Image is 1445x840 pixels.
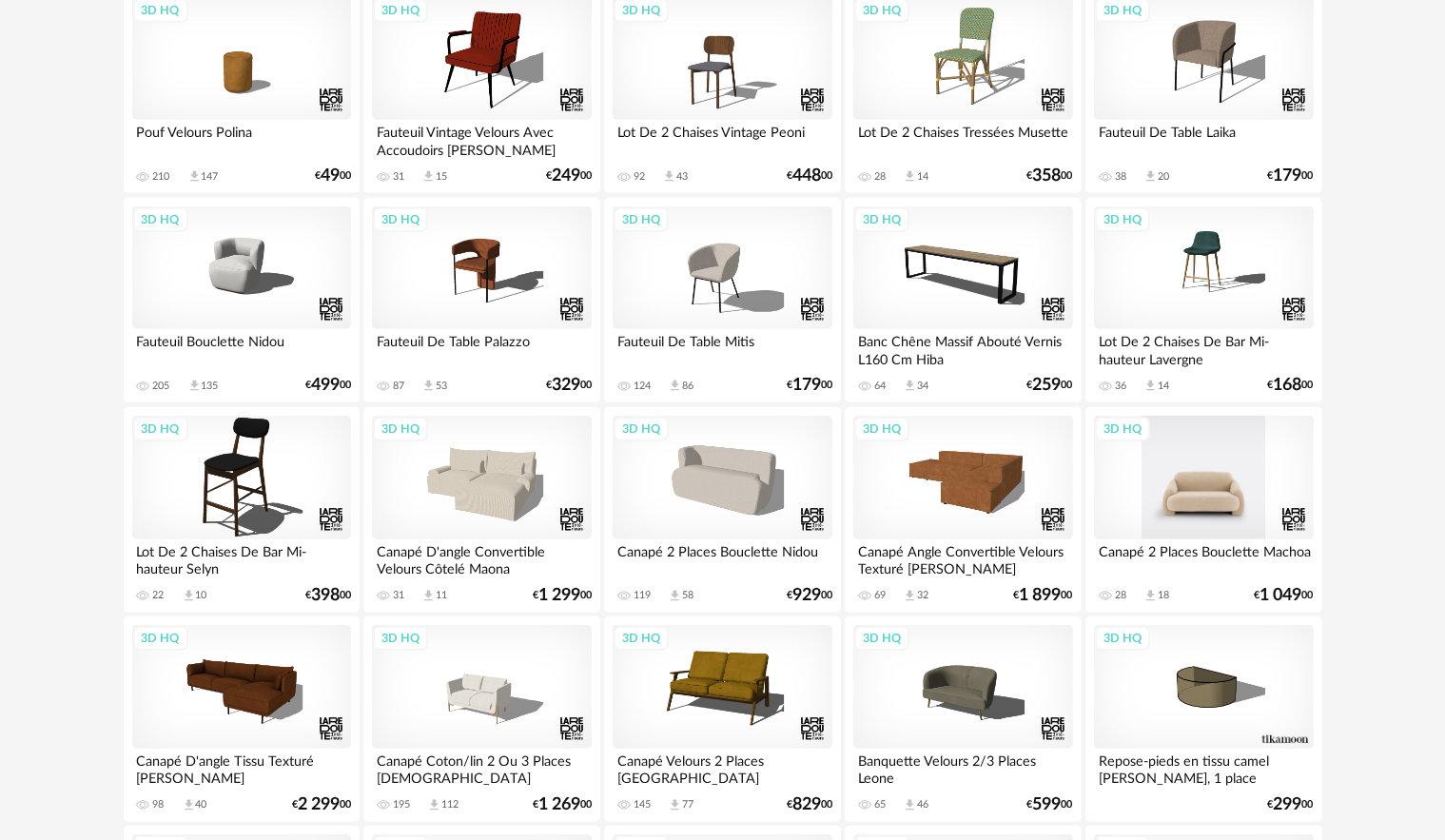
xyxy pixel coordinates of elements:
div: 3D HQ [373,626,428,651]
span: Download icon [421,169,436,184]
span: 448 [792,169,821,183]
div: 3D HQ [1095,417,1150,441]
span: 358 [1033,169,1062,183]
div: Canapé D'angle Convertible Velours Côtelé Maona [372,539,591,577]
div: 38 [1115,170,1126,184]
div: 11 [436,589,447,602]
span: Download icon [187,379,202,393]
div: 53 [436,380,447,393]
span: Download icon [1143,169,1158,184]
span: 259 [1033,379,1062,392]
a: 3D HQ Canapé 2 Places Bouclette Machoa 28 Download icon 18 €1 04900 [1085,407,1321,613]
span: 2 299 [298,798,340,811]
div: 3D HQ [373,417,428,441]
div: 3D HQ [133,417,188,441]
div: 15 [436,170,447,184]
span: 299 [1274,798,1302,811]
div: € 00 [546,169,592,183]
a: 3D HQ Fauteuil Bouclette Nidou 205 Download icon 135 €49900 [124,198,360,403]
span: Download icon [668,589,682,603]
div: Canapé Angle Convertible Velours Texturé [PERSON_NAME] [853,539,1072,577]
span: Download icon [182,798,196,812]
div: 3D HQ [854,207,909,232]
div: Fauteuil Bouclette Nidou [132,329,351,367]
div: 36 [1115,380,1126,393]
div: 32 [917,589,928,602]
div: 31 [393,170,404,184]
span: 49 [321,169,340,183]
div: Pouf Velours Polina [132,120,351,158]
span: Download icon [662,169,676,184]
a: 3D HQ Banquette Velours 2/3 Places Leone 65 Download icon 46 €59900 [845,616,1081,822]
div: € 00 [315,169,351,183]
div: Fauteuil Vintage Velours Avec Accoudoirs [PERSON_NAME] [372,120,591,158]
div: 210 [153,170,170,184]
div: 145 [634,798,651,811]
div: 69 [874,589,886,602]
div: € 00 [787,589,832,602]
div: Canapé Coton/lin 2 Ou 3 Places [DEMOGRAPHIC_DATA] [372,749,591,787]
span: 829 [792,798,821,811]
span: Download icon [421,589,436,603]
div: 119 [634,589,651,602]
div: 3D HQ [614,626,669,651]
div: 3D HQ [373,207,428,232]
div: Canapé 2 Places Bouclette Nidou [613,539,831,577]
div: € 00 [1268,379,1314,392]
div: € 00 [787,798,832,811]
div: 124 [634,380,651,393]
div: € 00 [1027,169,1073,183]
div: 3D HQ [854,417,909,441]
div: € 00 [787,379,832,392]
div: 86 [682,380,693,393]
div: € 00 [305,589,351,602]
span: Download icon [668,379,682,393]
div: € 00 [533,798,592,811]
span: 168 [1274,379,1302,392]
span: 499 [311,379,340,392]
a: 3D HQ Canapé 2 Places Bouclette Nidou 119 Download icon 58 €92900 [604,407,840,613]
div: Banc Chêne Massif Abouté Vernis L160 Cm Hiba [853,329,1072,367]
div: 3D HQ [133,207,188,232]
span: Download icon [668,798,682,812]
div: € 00 [533,589,592,602]
div: Lot De 2 Chaises De Bar Mi-hauteur Lavergne [1094,329,1313,367]
div: 92 [634,170,645,184]
span: Download icon [1143,589,1158,603]
span: 329 [552,379,580,392]
a: 3D HQ Banc Chêne Massif Abouté Vernis L160 Cm Hiba 64 Download icon 34 €25900 [845,198,1081,403]
span: 249 [552,169,580,183]
div: 3D HQ [1095,626,1150,651]
div: 10 [196,589,207,602]
span: Download icon [903,379,917,393]
div: € 00 [546,379,592,392]
div: 112 [441,798,459,811]
div: 3D HQ [614,207,669,232]
a: 3D HQ Canapé Velours 2 Places [GEOGRAPHIC_DATA] 145 Download icon 77 €82900 [604,616,840,822]
a: 3D HQ Lot De 2 Chaises De Bar Mi-hauteur Selyn 22 Download icon 10 €39800 [124,407,360,613]
div: 20 [1158,170,1169,184]
a: 3D HQ Repose-pieds en tissu camel [PERSON_NAME], 1 place €29900 [1085,616,1321,822]
span: Download icon [903,589,917,603]
div: € 00 [1268,169,1314,183]
div: € 00 [787,169,832,183]
div: 3D HQ [133,626,188,651]
div: 18 [1158,589,1169,602]
div: 3D HQ [854,626,909,651]
div: 3D HQ [614,417,669,441]
a: 3D HQ Lot De 2 Chaises De Bar Mi-hauteur Lavergne 36 Download icon 14 €16800 [1085,198,1321,403]
div: Fauteuil De Table Laika [1094,120,1313,158]
span: Download icon [1143,379,1158,393]
div: Lot De 2 Chaises Tressées Musette [853,120,1072,158]
div: 22 [153,589,165,602]
span: Download icon [427,798,441,812]
div: € 00 [292,798,351,811]
a: 3D HQ Canapé Coton/lin 2 Ou 3 Places [DEMOGRAPHIC_DATA] 195 Download icon 112 €1 26900 [363,616,599,822]
div: 46 [917,798,928,811]
span: 398 [311,589,340,602]
div: € 00 [1027,798,1073,811]
div: 3D HQ [1095,207,1150,232]
span: 179 [1274,169,1302,183]
span: Download icon [182,589,196,603]
div: 28 [874,170,886,184]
